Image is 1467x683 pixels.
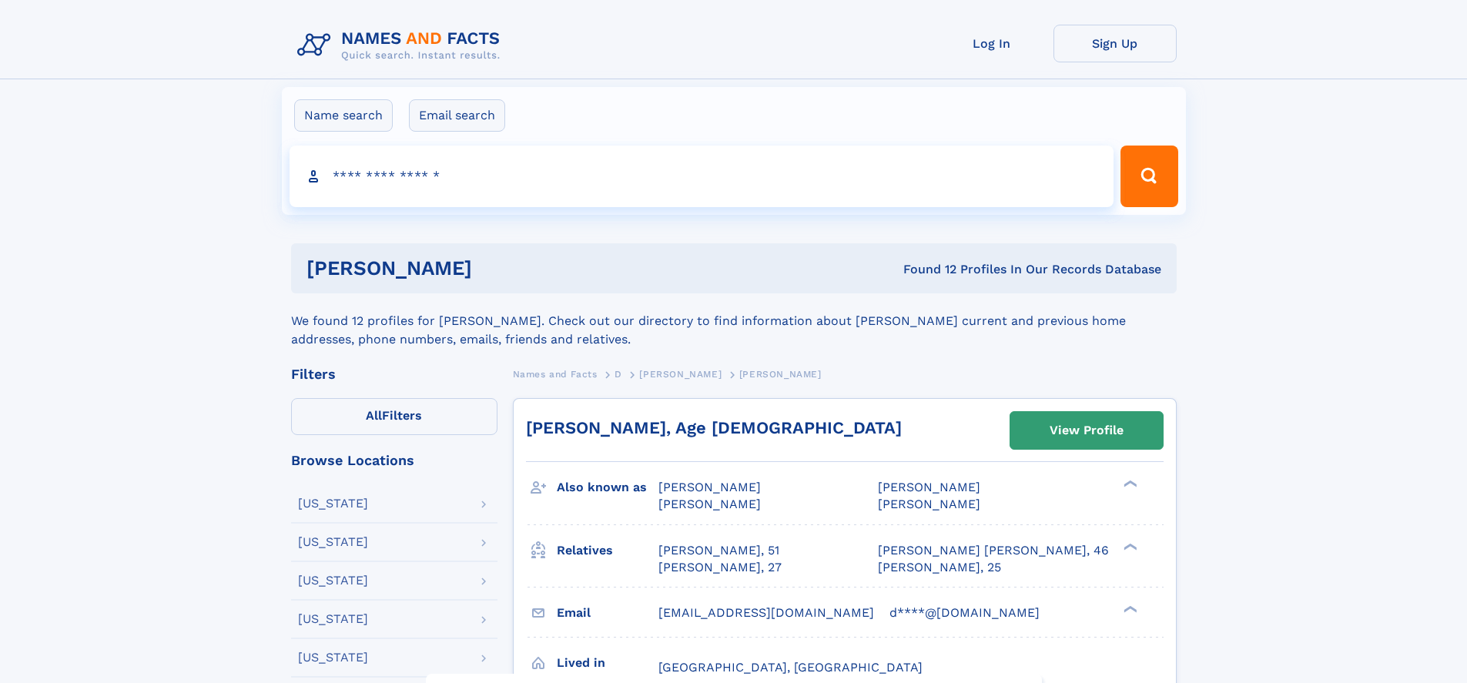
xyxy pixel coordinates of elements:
div: [US_STATE] [298,651,368,664]
a: [PERSON_NAME], 51 [658,542,779,559]
a: Sign Up [1053,25,1177,62]
a: View Profile [1010,412,1163,449]
div: [US_STATE] [298,536,368,548]
h3: Email [557,600,658,626]
div: ❯ [1120,604,1138,614]
span: [GEOGRAPHIC_DATA], [GEOGRAPHIC_DATA] [658,660,923,675]
span: [PERSON_NAME] [878,497,980,511]
span: [EMAIL_ADDRESS][DOMAIN_NAME] [658,605,874,620]
span: [PERSON_NAME] [639,369,722,380]
a: Log In [930,25,1053,62]
div: View Profile [1050,413,1124,448]
a: [PERSON_NAME], 25 [878,559,1001,576]
span: [PERSON_NAME] [658,480,761,494]
img: Logo Names and Facts [291,25,513,66]
button: Search Button [1120,146,1177,207]
div: Found 12 Profiles In Our Records Database [688,261,1161,278]
div: Browse Locations [291,454,497,467]
a: [PERSON_NAME], Age [DEMOGRAPHIC_DATA] [526,418,902,437]
label: Filters [291,398,497,435]
span: [PERSON_NAME] [739,369,822,380]
span: D [615,369,622,380]
a: Names and Facts [513,364,598,383]
h3: Relatives [557,537,658,564]
div: We found 12 profiles for [PERSON_NAME]. Check out our directory to find information about [PERSON... [291,293,1177,349]
div: [US_STATE] [298,613,368,625]
h1: [PERSON_NAME] [306,259,688,278]
div: ❯ [1120,541,1138,551]
div: Filters [291,367,497,381]
a: [PERSON_NAME] [PERSON_NAME], 46 [878,542,1109,559]
h3: Lived in [557,650,658,676]
label: Email search [409,99,505,132]
div: [US_STATE] [298,497,368,510]
h3: Also known as [557,474,658,501]
div: ❯ [1120,479,1138,489]
span: All [366,408,382,423]
a: [PERSON_NAME] [639,364,722,383]
div: [US_STATE] [298,574,368,587]
label: Name search [294,99,393,132]
span: [PERSON_NAME] [878,480,980,494]
span: [PERSON_NAME] [658,497,761,511]
input: search input [290,146,1114,207]
a: D [615,364,622,383]
a: [PERSON_NAME], 27 [658,559,782,576]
